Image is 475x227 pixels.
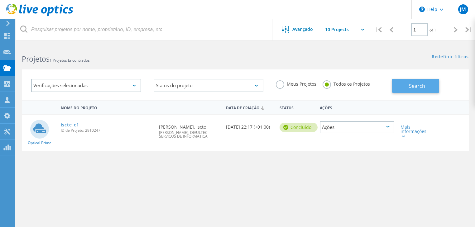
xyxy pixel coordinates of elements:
[31,79,141,92] div: Verificações selecionadas
[276,102,317,113] div: Status
[372,19,385,41] div: |
[429,27,436,33] span: of 1
[432,54,469,60] a: Redefinir filtros
[409,83,425,89] span: Search
[401,125,430,138] div: Mais informações
[419,7,425,12] svg: \n
[28,141,51,145] span: Optical Prime
[292,27,313,31] span: Avançado
[317,102,397,113] div: Ações
[50,58,90,63] span: 1 Projetos Encontrados
[320,121,394,133] div: Ações
[223,115,276,135] div: [DATE] 22:17 (+01:00)
[280,123,318,132] div: Concluído
[58,102,156,113] div: Nome do Projeto
[61,129,153,132] span: ID de Projeto: 2910247
[61,123,79,127] a: iscte_c1
[392,79,439,93] button: Search
[460,7,466,12] span: JM
[323,80,370,86] label: Todos os Projetos
[276,80,316,86] label: Meus Projetos
[156,115,223,144] div: [PERSON_NAME], Iscte
[16,19,273,40] input: Pesquisar projetos por nome, proprietário, ID, empresa, etc
[223,102,276,113] div: Data de Criação
[159,131,220,138] span: [PERSON_NAME], DIVULTEC - SERVICOS DE INFORMATICA
[6,13,73,17] a: Live Optics Dashboard
[154,79,264,92] div: Status do projeto
[462,19,475,41] div: |
[22,54,50,64] b: Projetos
